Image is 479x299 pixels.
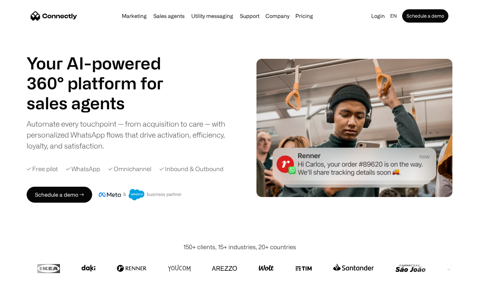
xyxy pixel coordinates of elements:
[99,189,182,200] img: Meta and Salesforce business partner badge.
[66,164,100,173] div: ✓ WhatsApp
[13,287,40,297] ul: Language list
[189,13,236,19] a: Utility messaging
[119,13,149,19] a: Marketing
[237,13,262,19] a: Support
[151,13,187,19] a: Sales agents
[108,164,151,173] div: ✓ Omnichannel
[390,11,397,21] div: en
[293,13,316,19] a: Pricing
[183,243,296,251] div: 150+ clients, 15+ industries, 20+ countries
[369,11,388,21] a: Login
[27,187,92,203] a: Schedule a demo →
[265,11,289,21] div: Company
[402,9,448,23] a: Schedule a demo
[7,287,40,297] aside: Language selected: English
[159,164,224,173] div: ✓ Inbound & Outbound
[27,164,58,173] div: ✓ Free pilot
[27,53,180,93] h1: Your AI-powered 360° platform for
[27,93,180,113] h1: sales agents
[27,118,236,151] div: Automate every touchpoint — from acquisition to care — with personalized WhatsApp flows that driv...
